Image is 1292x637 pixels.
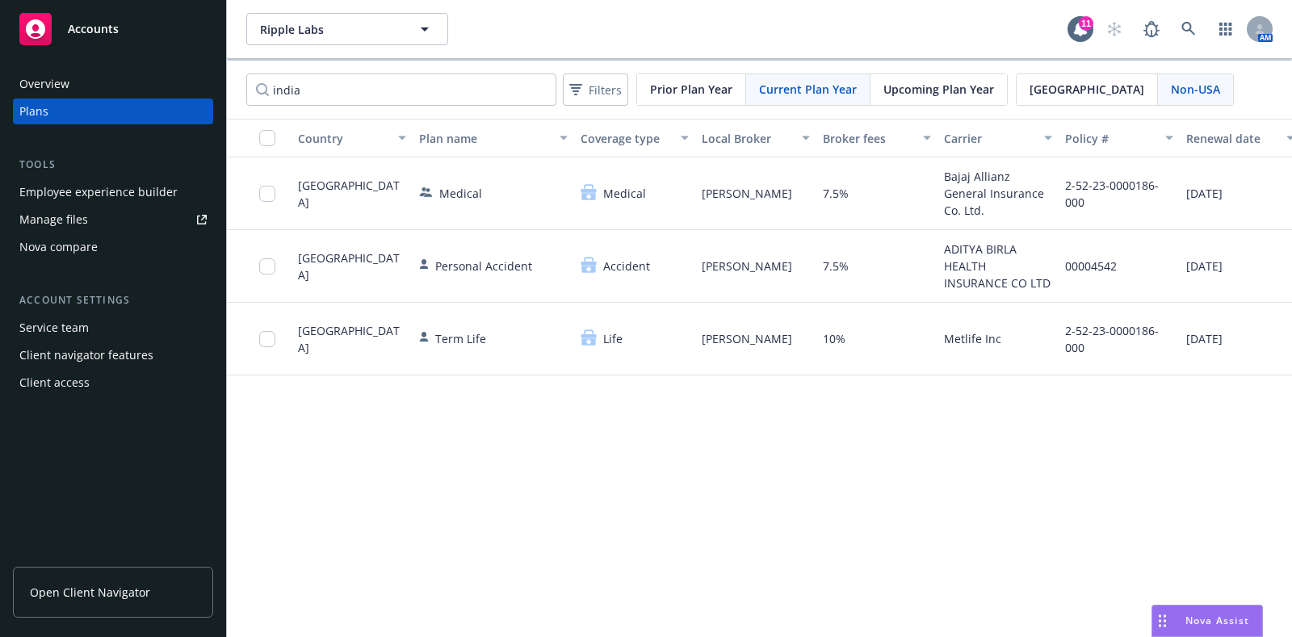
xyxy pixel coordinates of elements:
[563,73,628,106] button: Filters
[13,234,213,260] a: Nova compare
[603,258,650,274] span: Accident
[19,98,48,124] div: Plans
[702,130,792,147] div: Local Broker
[298,130,388,147] div: Country
[944,130,1034,147] div: Carrier
[259,331,275,347] input: Toggle Row Selected
[1065,177,1173,211] span: 2-52-23-0000186-000
[1186,258,1223,274] span: [DATE]
[589,82,622,98] span: Filters
[13,6,213,52] a: Accounts
[1151,605,1263,637] button: Nova Assist
[435,330,486,347] span: Term Life
[19,179,178,205] div: Employee experience builder
[1172,13,1205,45] a: Search
[1171,81,1220,98] span: Non-USA
[944,330,1001,347] span: Metlife Inc
[1065,130,1156,147] div: Policy #
[13,370,213,396] a: Client access
[413,119,574,157] button: Plan name
[823,258,849,274] span: 7.5%
[13,71,213,97] a: Overview
[13,207,213,233] a: Manage files
[259,186,275,202] input: Toggle Row Selected
[816,119,938,157] button: Broker fees
[13,179,213,205] a: Employee experience builder
[19,207,88,233] div: Manage files
[759,81,857,98] span: Current Plan Year
[1186,130,1277,147] div: Renewal date
[603,185,646,202] span: Medical
[419,130,550,147] div: Plan name
[1098,13,1130,45] a: Start snowing
[259,130,275,146] input: Select all
[574,119,695,157] button: Coverage type
[944,241,1052,291] span: ADITYA BIRLA HEALTH INSURANCE CO LTD
[603,330,623,347] span: Life
[13,157,213,173] div: Tools
[1079,16,1093,31] div: 11
[1135,13,1168,45] a: Report a Bug
[298,322,406,356] span: [GEOGRAPHIC_DATA]
[260,21,400,38] span: Ripple Labs
[30,584,150,601] span: Open Client Navigator
[68,23,119,36] span: Accounts
[1065,258,1117,274] span: 00004542
[1186,330,1223,347] span: [DATE]
[19,71,69,97] div: Overview
[566,78,625,102] span: Filters
[1065,322,1173,356] span: 2-52-23-0000186-000
[1185,614,1249,627] span: Nova Assist
[1152,606,1172,636] div: Drag to move
[292,119,413,157] button: Country
[944,168,1052,219] span: Bajaj Allianz General Insurance Co. Ltd.
[702,330,792,347] span: [PERSON_NAME]
[298,249,406,283] span: [GEOGRAPHIC_DATA]
[938,119,1059,157] button: Carrier
[702,185,792,202] span: [PERSON_NAME]
[19,315,89,341] div: Service team
[1186,185,1223,202] span: [DATE]
[1059,119,1180,157] button: Policy #
[1030,81,1144,98] span: [GEOGRAPHIC_DATA]
[695,119,816,157] button: Local Broker
[702,258,792,274] span: [PERSON_NAME]
[13,98,213,124] a: Plans
[823,330,845,347] span: 10%
[435,258,532,274] span: Personal Accident
[246,73,556,106] input: Search by name
[823,130,913,147] div: Broker fees
[19,370,90,396] div: Client access
[19,342,153,368] div: Client navigator features
[259,258,275,274] input: Toggle Row Selected
[581,130,671,147] div: Coverage type
[13,315,213,341] a: Service team
[1210,13,1242,45] a: Switch app
[13,342,213,368] a: Client navigator features
[246,13,448,45] button: Ripple Labs
[439,185,482,202] span: Medical
[298,177,406,211] span: [GEOGRAPHIC_DATA]
[883,81,994,98] span: Upcoming Plan Year
[823,185,849,202] span: 7.5%
[650,81,732,98] span: Prior Plan Year
[19,234,98,260] div: Nova compare
[13,292,213,308] div: Account settings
